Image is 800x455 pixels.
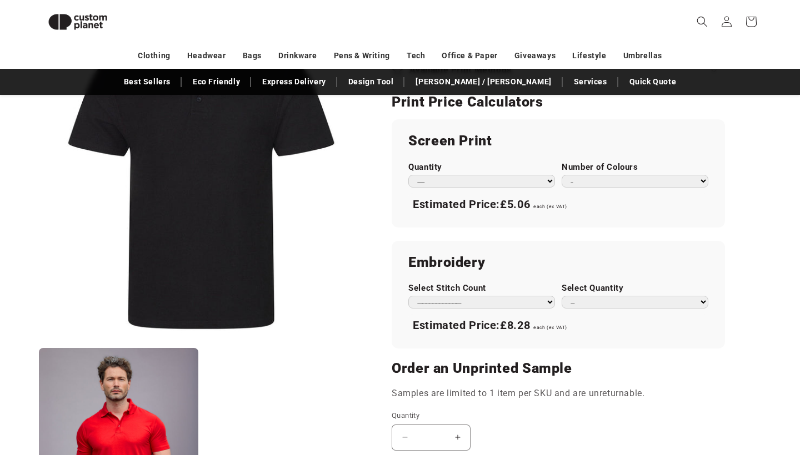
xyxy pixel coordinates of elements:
[514,46,556,65] a: Giveaways
[410,72,557,92] a: [PERSON_NAME] / [PERSON_NAME]
[257,72,332,92] a: Express Delivery
[533,325,567,330] span: each (ex VAT)
[118,72,176,92] a: Best Sellers
[408,254,708,271] h2: Embroidery
[392,360,725,377] h2: Order an Unprinted Sample
[243,46,262,65] a: Bags
[408,283,555,294] label: Select Stitch Count
[39,4,117,39] img: Custom Planet
[408,314,708,337] div: Estimated Price:
[343,72,399,92] a: Design Tool
[442,46,497,65] a: Office & Paper
[138,46,171,65] a: Clothing
[568,72,613,92] a: Services
[562,283,708,294] label: Select Quantity
[609,335,800,455] iframe: Chat Widget
[392,410,636,421] label: Quantity
[624,72,682,92] a: Quick Quote
[572,46,606,65] a: Lifestyle
[187,46,226,65] a: Headwear
[334,46,390,65] a: Pens & Writing
[392,386,725,402] p: Samples are limited to 1 item per SKU and are unreturnable.
[187,72,246,92] a: Eco Friendly
[562,162,708,173] label: Number of Colours
[408,162,555,173] label: Quantity
[407,46,425,65] a: Tech
[623,46,662,65] a: Umbrellas
[392,93,725,111] h2: Print Price Calculators
[408,132,708,150] h2: Screen Print
[500,318,530,332] span: £8.28
[278,46,317,65] a: Drinkware
[690,9,714,34] summary: Search
[500,198,530,211] span: £5.06
[408,193,708,216] div: Estimated Price:
[533,204,567,209] span: each (ex VAT)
